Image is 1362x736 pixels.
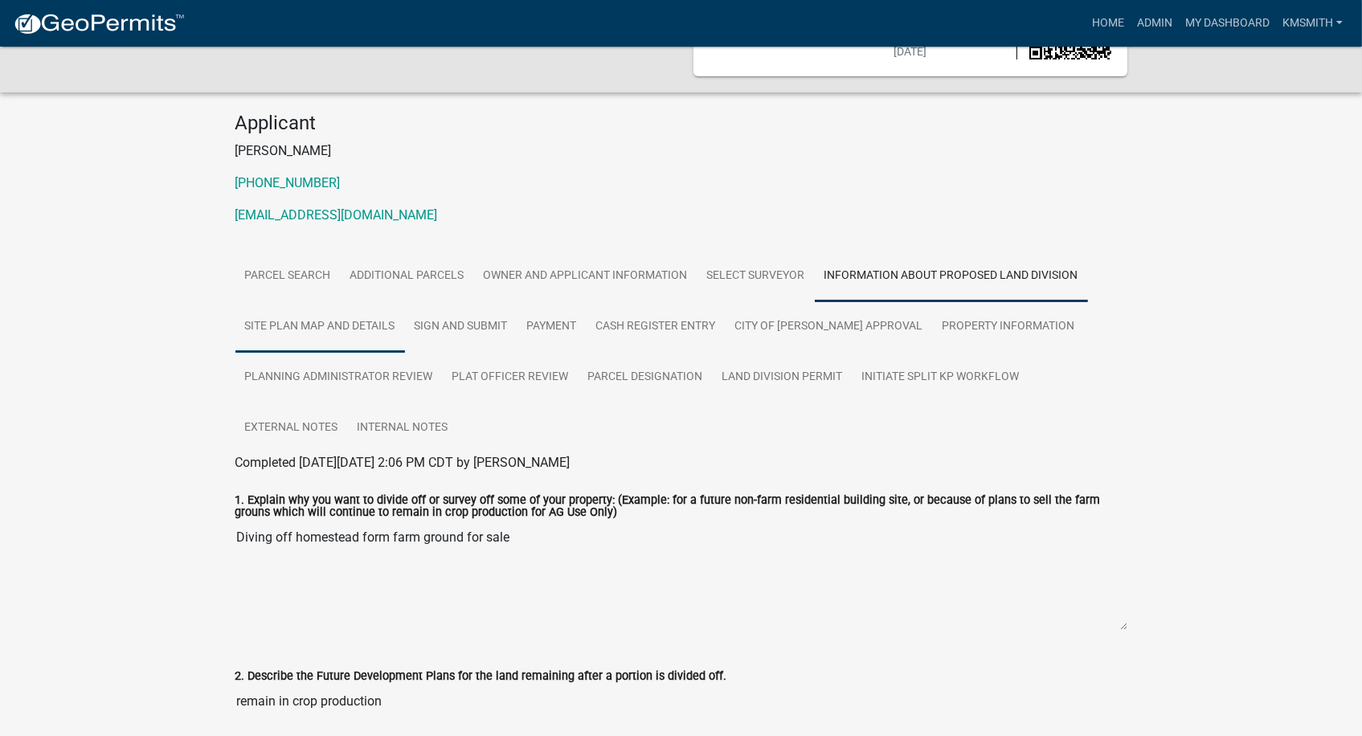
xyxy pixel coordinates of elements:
a: Initiate Split KP Workflow [853,352,1029,403]
a: Cash Register Entry [587,301,726,353]
a: Property Information [933,301,1085,353]
a: Select Surveyor [697,251,815,302]
a: Internal Notes [348,403,458,454]
label: 2. Describe the Future Development Plans for the land remaining after a portion is divided off. [235,671,727,682]
a: External Notes [235,403,348,454]
a: Land Division Permit [713,352,853,403]
a: kmsmith [1276,8,1349,39]
a: Additional Parcels [341,251,474,302]
a: Parcel Designation [579,352,713,403]
label: 1. Explain why you want to divide off or survey off some of your property: (Example: for a future... [235,495,1127,518]
a: Owner and Applicant Information [474,251,697,302]
h4: Applicant [235,112,1127,135]
textarea: Diving off homestead form farm ground for sale [235,521,1127,631]
a: Plat Officer Review [443,352,579,403]
a: Payment [517,301,587,353]
a: [EMAIL_ADDRESS][DOMAIN_NAME] [235,207,438,223]
a: Site Plan Map and Details [235,301,405,353]
a: Sign and Submit [405,301,517,353]
a: My Dashboard [1179,8,1276,39]
a: Home [1086,8,1131,39]
a: Parcel search [235,251,341,302]
a: Planning Administrator Review [235,352,443,403]
a: Information about proposed land division [815,251,1088,302]
a: [PHONE_NUMBER] [235,175,341,190]
a: Admin [1131,8,1179,39]
a: City of [PERSON_NAME] Approval [726,301,933,353]
span: Completed [DATE][DATE] 2:06 PM CDT by [PERSON_NAME] [235,455,571,470]
p: [PERSON_NAME] [235,141,1127,161]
